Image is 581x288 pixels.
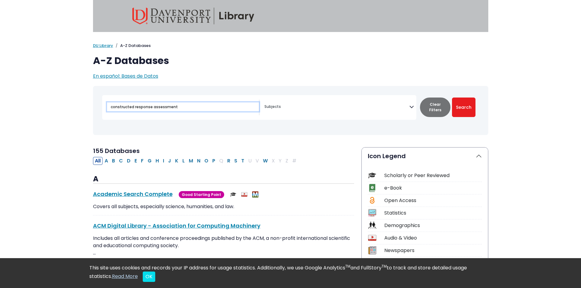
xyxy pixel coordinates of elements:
[203,157,210,165] button: Filter Results O
[264,105,409,110] textarea: Search
[132,8,254,24] img: Davenport University Library
[143,272,155,282] button: Close
[93,55,488,66] h1: A-Z Databases
[232,157,239,165] button: Filter Results S
[93,157,299,164] div: Alpha-list to filter by first letter of database name
[93,175,354,184] h3: A
[139,157,145,165] button: Filter Results F
[89,264,492,282] div: This site uses cookies and records your IP address for usage statistics. Additionally, we use Goo...
[93,147,140,155] span: 155 Databases
[252,191,258,197] img: MeL (Michigan electronic Library)
[368,184,376,192] img: Icon e-Book
[110,157,117,165] button: Filter Results B
[452,98,475,117] button: Submit for Search Results
[241,191,247,197] img: Audio & Video
[93,43,488,49] nav: breadcrumb
[93,73,158,80] a: En español: Bases de Datos
[368,234,376,242] img: Icon Audio & Video
[384,209,482,217] div: Statistics
[368,171,376,180] img: Icon Scholarly or Peer Reviewed
[230,191,236,197] img: Scholarly or Peer Reviewed
[146,157,153,165] button: Filter Results G
[225,157,232,165] button: Filter Results R
[382,264,387,269] sup: TM
[93,86,488,135] nav: Search filters
[261,157,270,165] button: Filter Results W
[103,157,110,165] button: Filter Results A
[93,43,113,48] a: DU Library
[368,209,376,217] img: Icon Statistics
[179,191,224,198] span: Good Starting Point
[384,222,482,229] div: Demographics
[345,264,350,269] sup: TM
[166,157,173,165] button: Filter Results J
[93,157,102,165] button: All
[362,148,488,165] button: Icon Legend
[384,172,482,179] div: Scholarly or Peer Reviewed
[187,157,195,165] button: Filter Results M
[93,222,260,229] a: ACM Digital Library - Association for Computing Machinery
[420,98,450,117] button: Clear Filters
[117,157,125,165] button: Filter Results C
[181,157,187,165] button: Filter Results L
[239,157,246,165] button: Filter Results T
[113,43,151,49] li: A-Z Databases
[368,196,376,204] img: Icon Open Access
[93,203,354,210] p: Covers all subjects, especially science, humanities, and law.
[154,157,161,165] button: Filter Results H
[161,157,166,165] button: Filter Results I
[210,157,217,165] button: Filter Results P
[368,246,376,254] img: Icon Newspapers
[107,102,259,111] input: Search database by title or keyword
[173,157,180,165] button: Filter Results K
[125,157,132,165] button: Filter Results D
[93,190,173,198] a: Academic Search Complete
[195,157,202,165] button: Filter Results N
[384,247,482,254] div: Newspapers
[93,235,354,257] p: Includes all articles and conference proceedings published by the ACM, a non-profit international...
[384,184,482,192] div: e-Book
[133,157,139,165] button: Filter Results E
[384,197,482,204] div: Open Access
[368,221,376,229] img: Icon Demographics
[384,234,482,242] div: Audio & Video
[112,273,138,280] a: Read More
